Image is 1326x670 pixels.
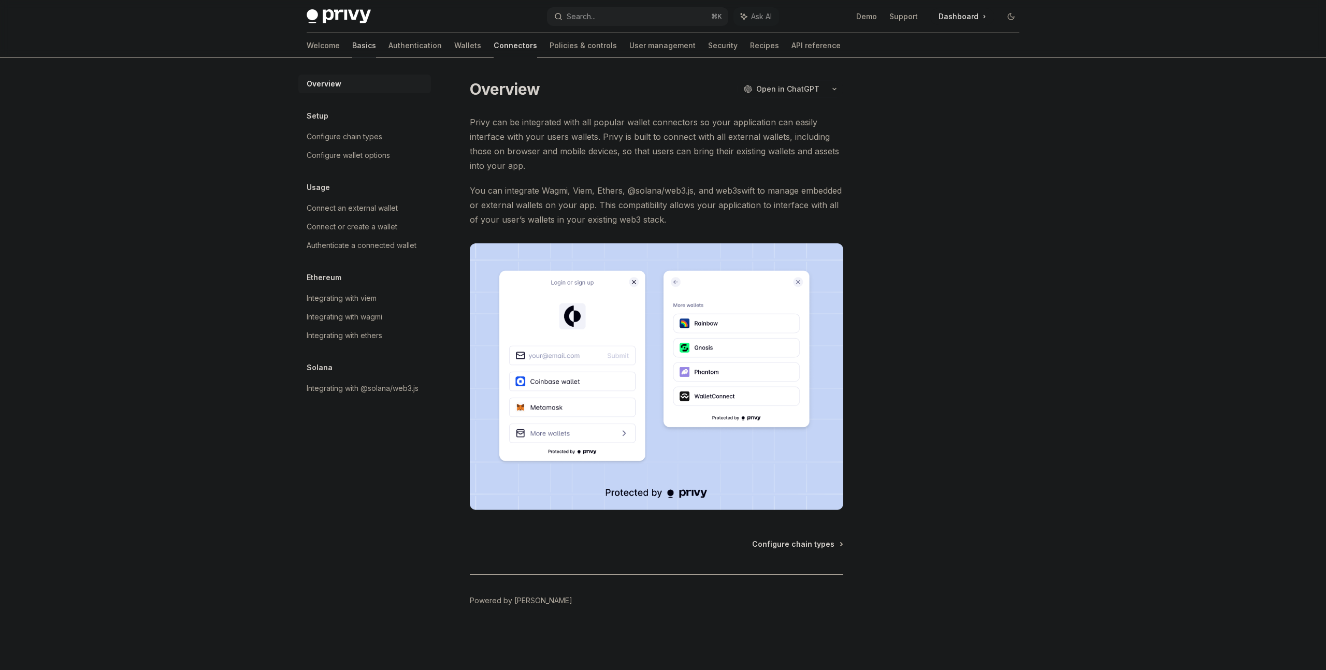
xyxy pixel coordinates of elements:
img: dark logo [307,9,371,24]
a: Authenticate a connected wallet [298,236,431,255]
a: Policies & controls [550,33,617,58]
a: Recipes [750,33,779,58]
h5: Solana [307,361,333,374]
a: Connectors [494,33,537,58]
a: Welcome [307,33,340,58]
div: Integrating with @solana/web3.js [307,382,419,395]
a: Basics [352,33,376,58]
h5: Setup [307,110,328,122]
a: Configure chain types [752,539,842,549]
span: Open in ChatGPT [756,84,819,94]
a: Powered by [PERSON_NAME] [470,595,572,606]
h5: Ethereum [307,271,341,284]
a: API reference [791,33,841,58]
a: Connect or create a wallet [298,217,431,236]
a: Integrating with wagmi [298,308,431,326]
div: Configure chain types [307,130,382,143]
a: Authentication [388,33,442,58]
a: Dashboard [930,8,994,25]
div: Integrating with viem [307,292,377,304]
div: Authenticate a connected wallet [307,239,416,252]
h5: Usage [307,181,330,194]
span: Ask AI [751,11,772,22]
a: Overview [298,75,431,93]
a: Demo [856,11,877,22]
div: Overview [307,78,341,90]
a: Configure wallet options [298,146,431,165]
a: Support [889,11,918,22]
a: Connect an external wallet [298,199,431,217]
div: Connect an external wallet [307,202,398,214]
div: Integrating with wagmi [307,311,382,323]
div: Connect or create a wallet [307,221,397,233]
span: You can integrate Wagmi, Viem, Ethers, @solana/web3.js, and web3swift to manage embedded or exter... [470,183,843,227]
a: Configure chain types [298,127,431,146]
div: Integrating with ethers [307,329,382,342]
span: Configure chain types [752,539,834,549]
button: Ask AI [733,7,779,26]
button: Search...⌘K [547,7,728,26]
a: Integrating with ethers [298,326,431,345]
div: Search... [567,10,596,23]
span: Dashboard [939,11,978,22]
button: Toggle dark mode [1003,8,1019,25]
a: Integrating with viem [298,289,431,308]
img: Connectors3 [470,243,843,510]
a: Wallets [454,33,481,58]
div: Configure wallet options [307,149,390,162]
span: Privy can be integrated with all popular wallet connectors so your application can easily interfa... [470,115,843,173]
button: Open in ChatGPT [737,80,826,98]
a: User management [629,33,696,58]
h1: Overview [470,80,540,98]
span: ⌘ K [711,12,722,21]
a: Integrating with @solana/web3.js [298,379,431,398]
a: Security [708,33,738,58]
